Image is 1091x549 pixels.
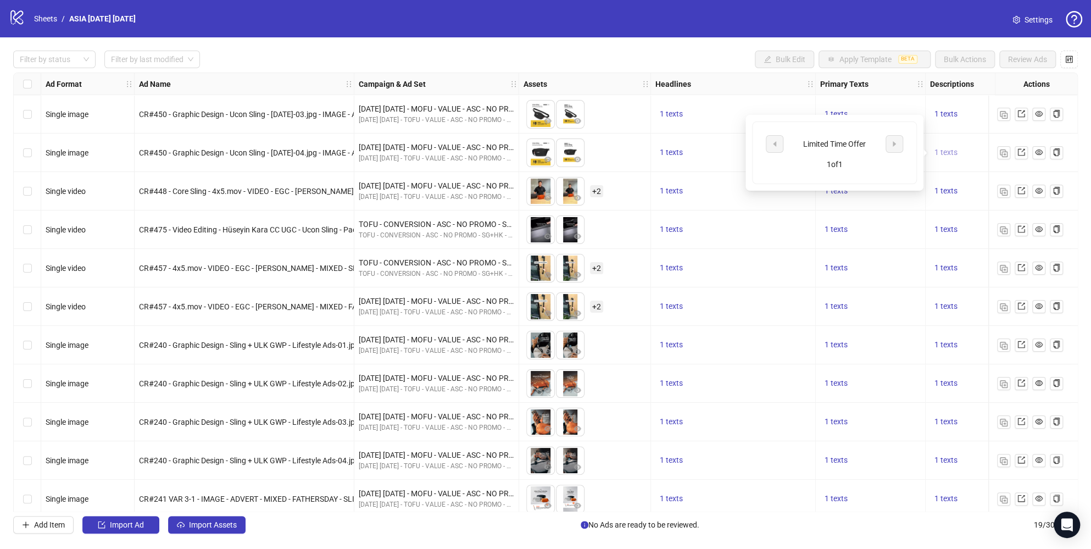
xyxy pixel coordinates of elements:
img: Asset 2 [556,254,584,282]
div: [DATE] [DATE] - TOFU - VALUE - ASC - NO PROMO - SG+HK [359,115,514,125]
img: Duplicate [1000,303,1007,311]
span: eye [574,117,581,125]
button: 1 texts [820,454,852,467]
img: Asset 2 [556,408,584,436]
button: Preview [541,500,554,513]
img: Asset 2 [556,293,584,320]
img: Asset 2 [556,485,584,513]
button: Bulk Actions [935,51,995,68]
span: 1 texts [934,302,958,310]
span: holder [924,80,932,88]
button: Import Assets [168,516,246,534]
button: Preview [541,307,554,320]
span: CR#475 - Video Editing - Hüseyin Kara CC UGC - Ucon Sling - Pack With Me 4x5.mov - VIDEO - UGC -... [139,225,632,234]
img: Asset 1 [527,216,554,243]
span: eye [1035,110,1043,118]
button: 1 texts [655,300,687,313]
span: 1 texts [660,340,683,349]
div: [DATE] [DATE] - TOFU - VALUE - ASC - NO PROMO - SG+HK [359,384,514,395]
div: Resize Ad Name column [351,73,354,95]
span: 1 texts [934,186,958,195]
div: Select row 5 [14,249,41,287]
img: Duplicate [1000,419,1007,426]
img: Asset 1 [527,254,554,282]
img: Asset 2 [556,331,584,359]
button: 1 texts [655,492,687,506]
button: Preview [571,423,584,436]
span: holder [806,80,814,88]
a: Sheets [32,13,59,25]
span: CR#241 VAR 3-1 - IMAGE - ADVERT - MIXED - FATHERSDAY - SLING - PDP - HL1 - TEXT1 [139,495,433,503]
div: [DATE] [DATE] - MOFU - VALUE - ASC - NO PROMO - SG+HK [359,372,514,384]
span: 1 texts [934,494,958,503]
div: Limited Time Offer [789,138,880,150]
span: holder [133,80,141,88]
div: Select row 1 [14,95,41,134]
div: Open Intercom Messenger [1054,512,1080,538]
strong: Primary Texts [820,78,869,90]
div: Resize Assets column [648,73,650,95]
button: Preview [541,461,554,474]
span: 1 texts [825,186,848,195]
span: + 2 [590,185,603,197]
button: 1 texts [820,492,852,506]
img: Asset 1 [527,178,554,205]
span: copy [1053,379,1060,387]
button: Duplicate [997,262,1010,275]
span: export [1017,456,1025,464]
span: Single video [46,302,86,311]
img: Asset 1 [527,331,554,359]
span: eye [544,502,552,509]
button: Preview [541,269,554,282]
button: 1 texts [820,108,852,121]
button: 1 texts [655,185,687,198]
span: 1 texts [660,417,683,426]
button: Duplicate [997,108,1010,121]
span: CR#240 - Graphic Design - Sling + ULK GWP - Lifestyle Ads-04.jpg - IMAGE - ADVERT - MIXED - FATHE... [139,456,577,465]
div: [DATE] [DATE] - TOFU - VALUE - ASC - NO PROMO - SG+HK [359,500,514,510]
button: Add Item [13,516,74,534]
strong: Ad Format [46,78,82,90]
div: [DATE] [DATE] - TOFU - VALUE - ASC - NO PROMO - SG+HK [359,423,514,433]
div: [DATE] [DATE] - MOFU - VALUE - ASC - NO PROMO - SG+HK [359,180,514,192]
span: 1 texts [825,302,848,310]
button: Duplicate [997,185,1010,198]
span: copy [1053,495,1060,502]
span: setting [1012,16,1020,24]
span: 1 texts [660,186,683,195]
div: Select all rows [14,73,41,95]
span: 1 texts [825,340,848,349]
img: Asset 2 [556,178,584,205]
button: Bulk Edit [755,51,814,68]
span: eye [1035,418,1043,425]
button: Duplicate [997,492,1010,506]
button: Preview [541,115,554,128]
span: eye [574,156,581,163]
li: / [62,13,65,25]
img: Duplicate [1000,188,1007,196]
img: Asset 2 [556,370,584,397]
span: 1 texts [934,340,958,349]
span: eye [1035,379,1043,387]
img: Asset 2 [556,101,584,128]
strong: Headlines [655,78,691,90]
button: 1 texts [930,492,962,506]
img: Duplicate [1000,265,1007,273]
button: 1 texts [820,339,852,352]
button: Preview [541,423,554,436]
span: Add Item [34,520,65,529]
div: [DATE] [DATE] - TOFU - VALUE - ASC - NO PROMO - SG+HK [359,346,514,356]
span: 1 texts [660,302,683,310]
button: 1 texts [655,415,687,429]
span: eye [1035,148,1043,156]
span: 1 texts [660,109,683,118]
button: Duplicate [997,377,1010,390]
img: Duplicate [1000,111,1007,119]
span: eye [544,463,552,471]
div: Select row 6 [14,287,41,326]
button: Duplicate [997,415,1010,429]
div: [DATE] [DATE] - TOFU - VALUE - ASC - NO PROMO - SG+HK [359,192,514,202]
span: 1 texts [934,263,958,272]
span: Single image [46,379,88,388]
button: 1 texts [930,108,962,121]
